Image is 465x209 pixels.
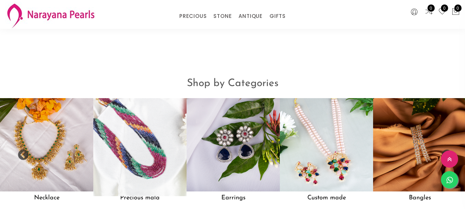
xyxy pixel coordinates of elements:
span: 0 [454,4,462,12]
a: GIFTS [270,11,286,21]
a: STONE [213,11,232,21]
img: Precious mala [88,94,191,196]
h5: Earrings [187,191,280,205]
button: Previous [17,149,24,156]
a: PRECIOUS [179,11,207,21]
a: 0 [425,8,433,17]
h5: Precious mala [93,191,187,205]
a: ANTIQUE [239,11,263,21]
span: 0 [427,4,435,12]
img: Custom made [280,98,373,191]
button: 0 [452,8,460,17]
img: Earrings [187,98,280,191]
button: Next [441,149,448,156]
h5: Custom made [280,191,373,205]
span: 0 [441,4,448,12]
a: 0 [438,8,446,17]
